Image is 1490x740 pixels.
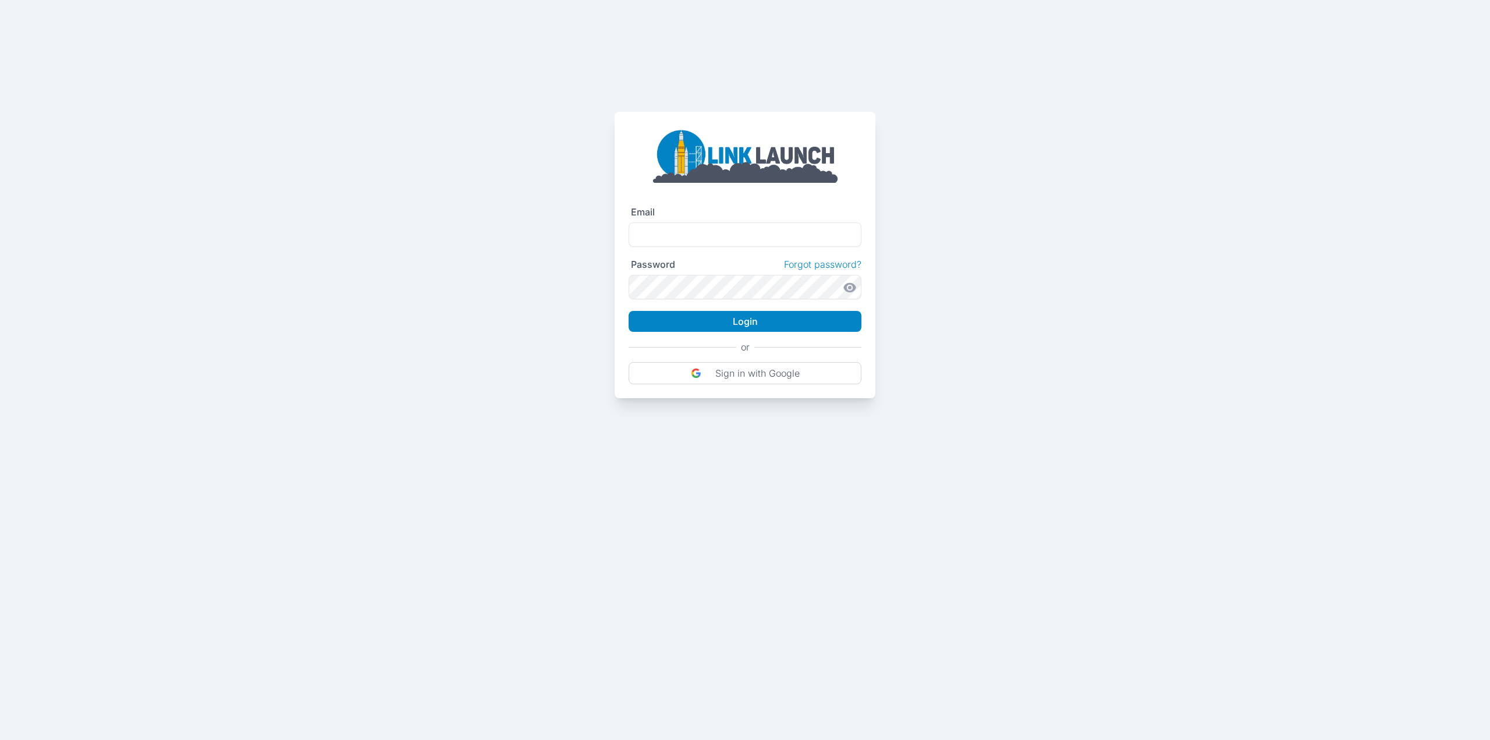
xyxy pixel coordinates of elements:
label: Password [631,259,675,270]
a: Forgot password? [784,259,861,270]
p: Sign in with Google [715,367,800,379]
button: Login [629,311,861,332]
label: Email [631,206,655,218]
button: Sign in with Google [629,362,861,384]
p: or [741,341,750,353]
img: DIz4rYaBO0VM93JpwbwaJtqNfEsbwZFgEL50VtgcJLBV6wK9aKtfd+cEkvuBfcC37k9h8VGR+csPdltgAAAABJRU5ErkJggg== [691,368,701,378]
img: linklaunch_big.2e5cdd30.png [652,126,838,183]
